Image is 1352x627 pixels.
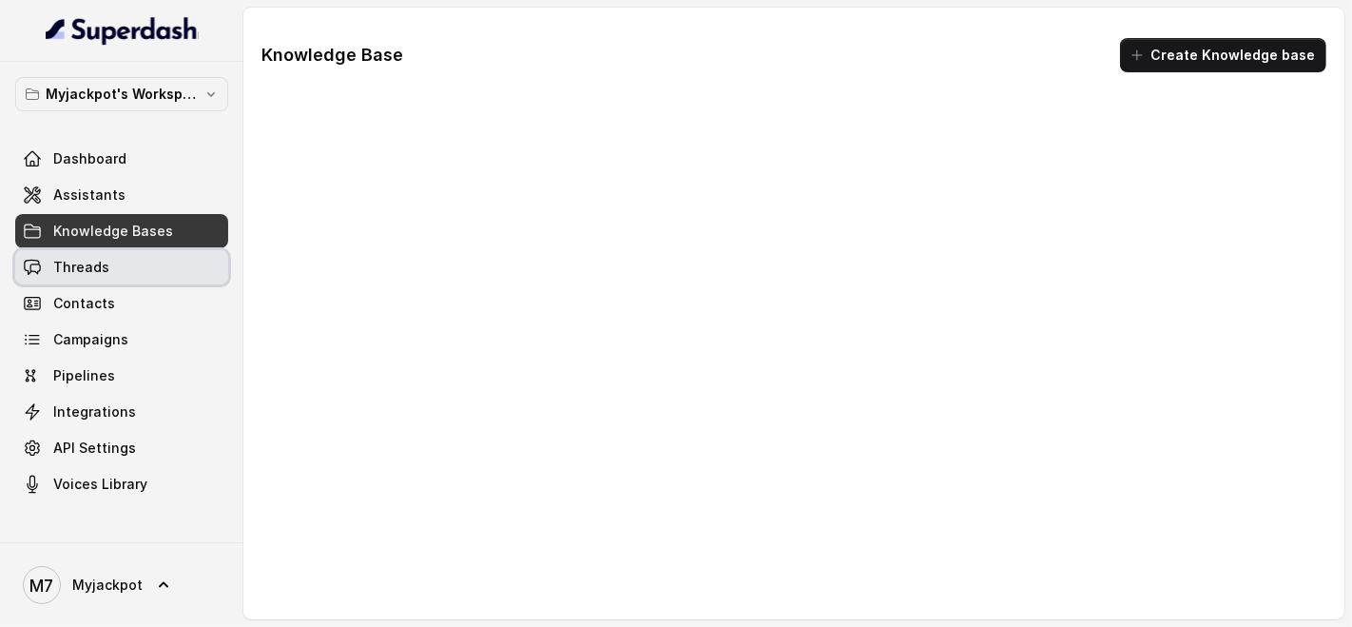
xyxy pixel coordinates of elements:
text: M7 [30,576,54,596]
a: API Settings [15,431,228,465]
span: Knowledge Bases [53,222,173,241]
a: Dashboard [15,142,228,176]
a: Voices Library [15,467,228,501]
a: Threads [15,250,228,284]
a: Integrations [15,395,228,429]
span: Threads [53,258,109,277]
img: light.svg [46,15,199,46]
span: Pipelines [53,366,115,385]
span: Contacts [53,294,115,313]
a: Myjackpot [15,558,228,612]
button: Create Knowledge base [1120,38,1326,72]
p: Myjackpot's Workspace [46,83,198,106]
a: Pipelines [15,359,228,393]
button: Myjackpot's Workspace [15,77,228,111]
span: Integrations [53,402,136,421]
h1: Knowledge Base [261,40,403,70]
a: Campaigns [15,323,228,357]
span: Dashboard [53,149,126,168]
a: Assistants [15,178,228,212]
span: Campaigns [53,330,128,349]
span: Voices Library [53,475,147,494]
span: API Settings [53,439,136,458]
span: Myjackpot [72,576,143,595]
a: Knowledge Bases [15,214,228,248]
span: Assistants [53,186,126,205]
a: Contacts [15,286,228,321]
